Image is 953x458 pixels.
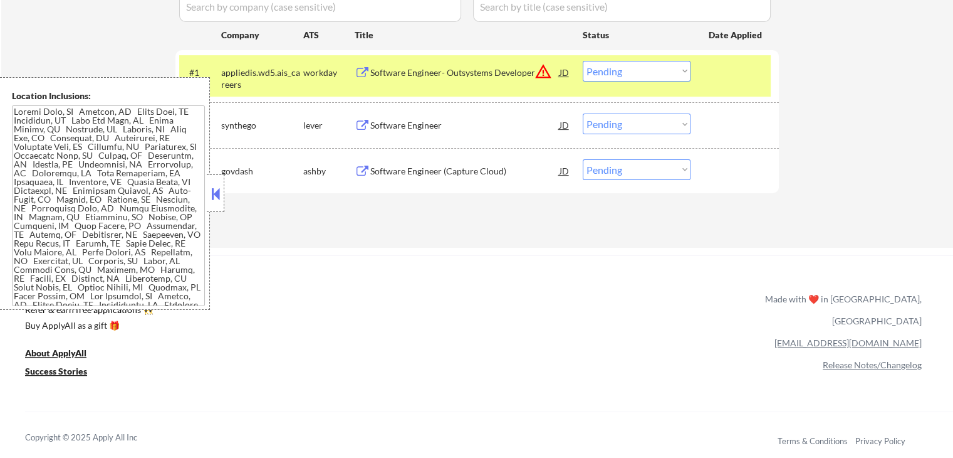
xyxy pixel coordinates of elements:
[558,61,571,83] div: JD
[558,114,571,136] div: JD
[774,338,922,348] a: [EMAIL_ADDRESS][DOMAIN_NAME]
[534,63,552,80] button: warning_amber
[709,29,764,41] div: Date Applied
[370,67,560,79] div: Software Engineer- Outsystems Developer
[823,359,922,370] a: Release Notes/Changelog
[303,119,355,132] div: lever
[25,432,169,444] div: Copyright © 2025 Apply All Inc
[355,29,571,41] div: Title
[25,321,150,330] div: Buy ApplyAll as a gift 🎁
[189,67,211,79] div: #1
[221,165,303,178] div: govdash
[221,119,303,132] div: synthego
[25,346,104,362] a: About ApplyAll
[370,165,560,178] div: Software Engineer (Capture Cloud)
[25,319,150,334] a: Buy ApplyAll as a gift 🎁
[760,288,922,332] div: Made with ❤️ in [GEOGRAPHIC_DATA], [GEOGRAPHIC_DATA]
[778,436,848,446] a: Terms & Conditions
[221,67,303,91] div: appliedis.wd5.ais_careers
[25,366,87,376] u: Success Stories
[855,436,905,446] a: Privacy Policy
[583,23,690,46] div: Status
[25,365,104,380] a: Success Stories
[303,29,355,41] div: ATS
[303,67,355,79] div: workday
[303,165,355,178] div: ashby
[370,119,560,132] div: Software Engineer
[221,29,303,41] div: Company
[12,90,205,102] div: Location Inclusions:
[25,348,86,358] u: About ApplyAll
[25,306,503,319] a: Refer & earn free applications 👯‍♀️
[558,159,571,182] div: JD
